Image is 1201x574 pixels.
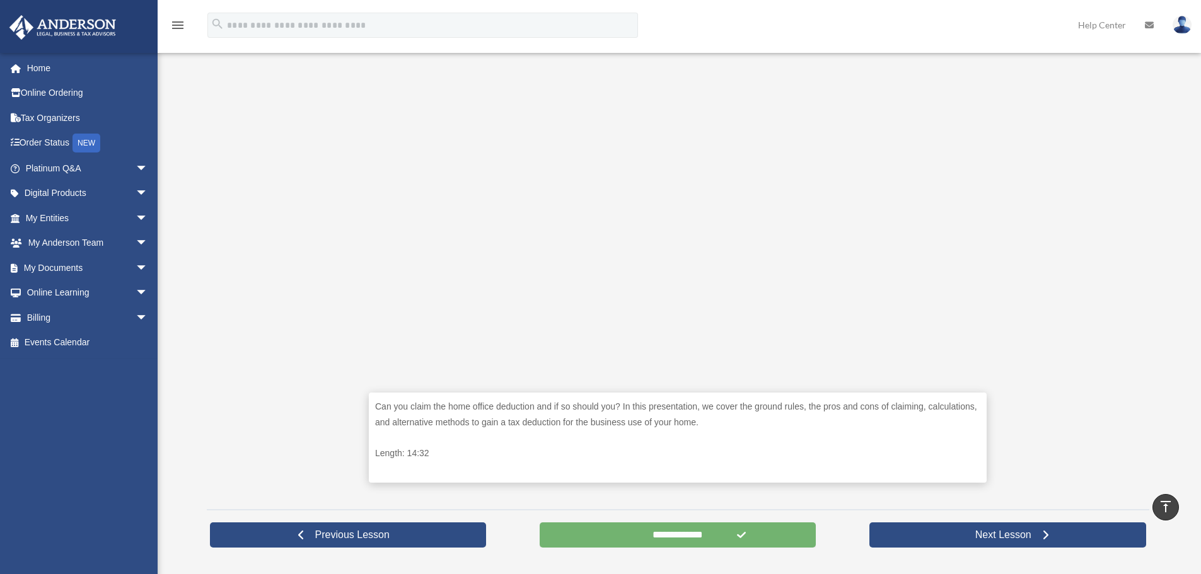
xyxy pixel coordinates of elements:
a: Digital Productsarrow_drop_down [9,181,167,206]
a: vertical_align_top [1152,494,1179,520]
a: Tax Organizers [9,105,167,130]
a: Online Ordering [9,81,167,106]
div: NEW [73,134,100,152]
span: arrow_drop_down [136,181,161,207]
span: arrow_drop_down [136,280,161,306]
a: Events Calendar [9,330,167,355]
span: arrow_drop_down [136,205,161,231]
span: arrow_drop_down [136,156,161,181]
a: Home [9,55,167,81]
a: Platinum Q&Aarrow_drop_down [9,156,167,181]
span: arrow_drop_down [136,305,161,331]
img: Anderson Advisors Platinum Portal [6,15,120,40]
i: vertical_align_top [1158,499,1173,514]
a: Next Lesson [869,522,1146,548]
span: Next Lesson [965,529,1041,541]
a: My Anderson Teamarrow_drop_down [9,231,167,256]
a: My Documentsarrow_drop_down [9,255,167,280]
span: Previous Lesson [305,529,400,541]
a: Order StatusNEW [9,130,167,156]
a: Online Learningarrow_drop_down [9,280,167,306]
span: arrow_drop_down [136,231,161,256]
img: User Pic [1173,16,1192,34]
span: arrow_drop_down [136,255,161,281]
i: menu [170,18,185,33]
a: Billingarrow_drop_down [9,305,167,330]
p: Can you claim the home office deduction and if so should you? In this presentation, we cover the ... [375,399,980,430]
a: My Entitiesarrow_drop_down [9,205,167,231]
p: Length: 14:32 [375,445,980,461]
iframe: Home Office Deduction and Reimbursement [369,39,987,386]
a: menu [170,22,185,33]
i: search [211,17,224,31]
a: Previous Lesson [210,522,487,548]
